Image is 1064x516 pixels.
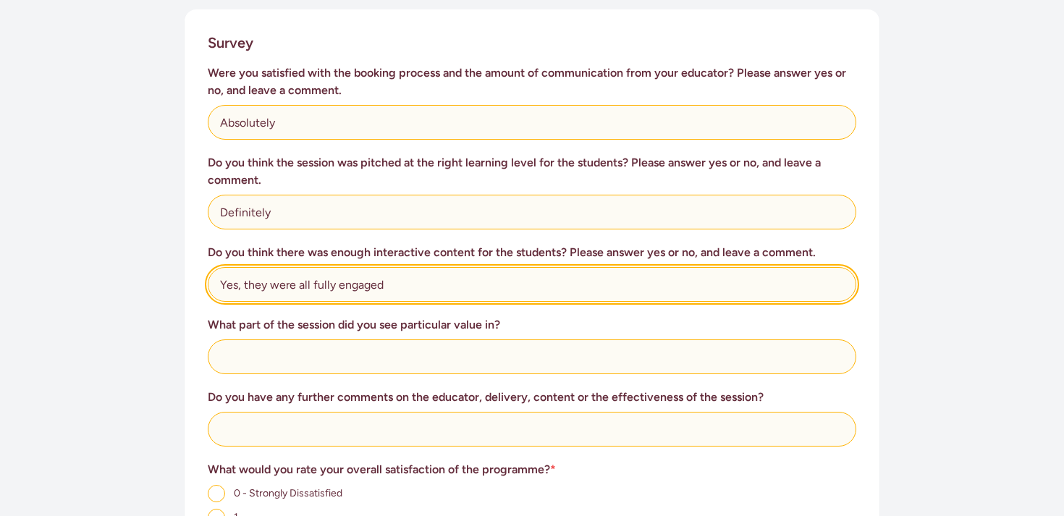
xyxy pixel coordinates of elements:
h3: What part of the session did you see particular value in? [208,316,856,334]
h3: Do you think there was enough interactive content for the students? Please answer yes or no, and ... [208,244,856,261]
h3: Were you satisfied with the booking process and the amount of communication from your educator? P... [208,64,856,99]
h2: Survey [208,33,253,53]
h3: Do you have any further comments on the educator, delivery, content or the effectiveness of the s... [208,389,856,406]
h3: Do you think the session was pitched at the right learning level for the students? Please answer ... [208,154,856,189]
input: 0 - Strongly Dissatisfied [208,485,225,502]
h3: What would you rate your overall satisfaction of the programme? [208,461,856,478]
span: 0 - Strongly Dissatisfied [234,487,342,499]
